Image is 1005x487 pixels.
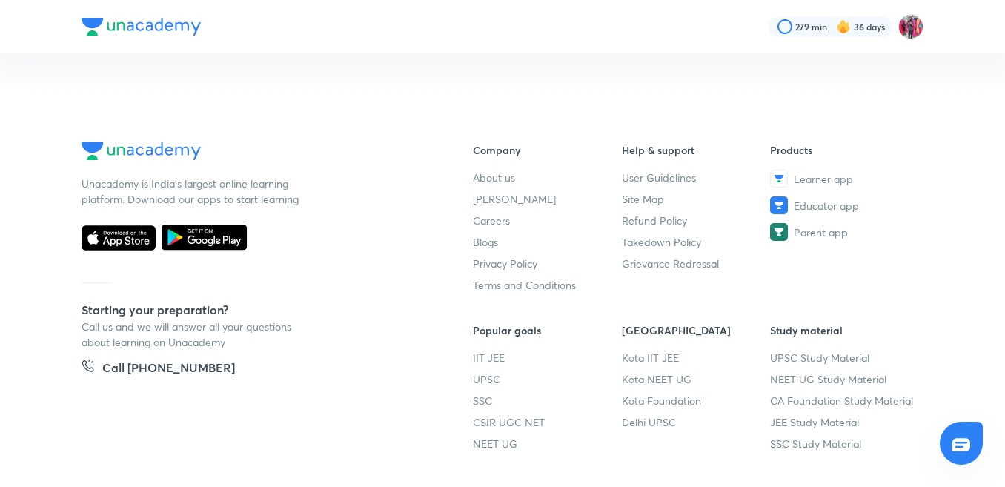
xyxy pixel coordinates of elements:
a: JEE Study Material [770,414,919,430]
span: Parent app [794,225,848,240]
a: NEET UG [473,436,622,451]
img: Educator app [770,196,788,214]
a: Call [PHONE_NUMBER] [82,359,235,380]
a: Company Logo [82,142,425,164]
a: Blogs [473,234,622,250]
img: Company Logo [82,18,201,36]
a: IIT JEE [473,350,622,365]
a: Kota NEET UG [622,371,771,387]
a: SSC Study Material [770,436,919,451]
p: Call us and we will answer all your questions about learning on Unacademy [82,319,304,350]
a: User Guidelines [622,170,771,185]
h6: Products [770,142,919,158]
h5: Starting your preparation? [82,301,425,319]
a: UPSC [473,371,622,387]
a: UPSC Study Material [770,350,919,365]
img: streak [836,19,851,34]
a: Takedown Policy [622,234,771,250]
a: Terms and Conditions [473,277,622,293]
a: Grievance Redressal [622,256,771,271]
h6: Company [473,142,622,158]
a: Learner app [770,170,919,188]
a: Delhi UPSC [622,414,771,430]
img: Learner app [770,170,788,188]
a: CSIR UGC NET [473,414,622,430]
a: Kota IIT JEE [622,350,771,365]
a: Educator app [770,196,919,214]
a: CA Foundation Study Material [770,393,919,408]
img: Company Logo [82,142,201,160]
span: Educator app [794,198,859,213]
h6: Help & support [622,142,771,158]
a: NEET UG Study Material [770,371,919,387]
p: Unacademy is India’s largest online learning platform. Download our apps to start learning [82,176,304,207]
a: [PERSON_NAME] [473,191,622,207]
a: Privacy Policy [473,256,622,271]
a: SSC [473,393,622,408]
h6: Study material [770,322,919,338]
a: Kota Foundation [622,393,771,408]
h5: Call [PHONE_NUMBER] [102,359,235,380]
a: About us [473,170,622,185]
a: Parent app [770,223,919,241]
a: Careers [473,213,622,228]
a: Site Map [622,191,771,207]
h6: [GEOGRAPHIC_DATA] [622,322,771,338]
span: Learner app [794,171,853,187]
h6: Popular goals [473,322,622,338]
span: Careers [473,213,510,228]
img: Parent app [770,223,788,241]
a: Refund Policy [622,213,771,228]
img: Archita Mittal [898,14,923,39]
